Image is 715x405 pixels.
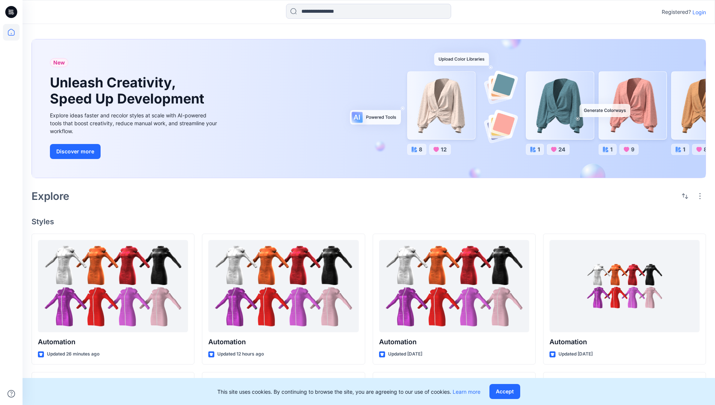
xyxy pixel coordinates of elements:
p: Updated 12 hours ago [217,350,264,358]
p: Updated [DATE] [388,350,422,358]
p: Automation [379,337,529,347]
p: This site uses cookies. By continuing to browse the site, you are agreeing to our use of cookies. [217,388,480,396]
a: Learn more [453,388,480,395]
p: Updated 26 minutes ago [47,350,99,358]
h2: Explore [32,190,69,202]
p: Updated [DATE] [558,350,593,358]
h4: Styles [32,217,706,226]
span: New [53,58,65,67]
p: Registered? [662,7,691,16]
a: Discover more [50,144,219,159]
p: Login [692,8,706,16]
a: Automation [38,240,188,333]
h1: Unleash Creativity, Speed Up Development [50,75,208,107]
p: Automation [549,337,700,347]
a: Automation [549,240,700,333]
div: Explore ideas faster and recolor styles at scale with AI-powered tools that boost creativity, red... [50,111,219,135]
p: Automation [38,337,188,347]
button: Discover more [50,144,101,159]
a: Automation [208,240,358,333]
button: Accept [489,384,520,399]
p: Automation [208,337,358,347]
a: Automation [379,240,529,333]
